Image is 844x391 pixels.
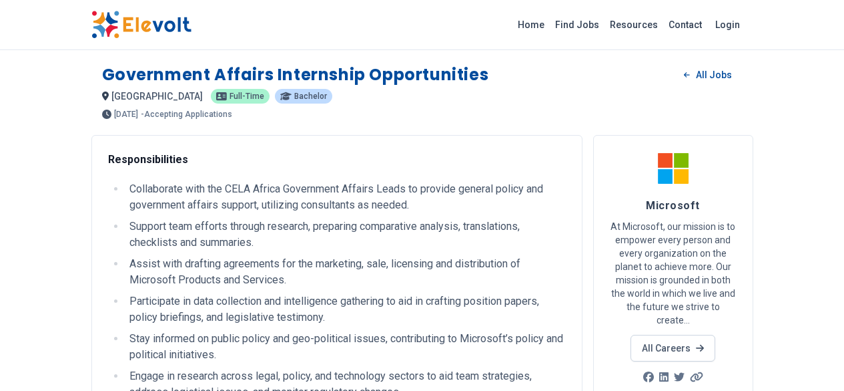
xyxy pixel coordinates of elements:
span: Bachelor [294,92,327,100]
a: All Jobs [673,65,742,85]
a: Contact [663,14,707,35]
img: Microsoft [657,152,690,185]
span: [DATE] [114,110,138,118]
p: - Accepting Applications [141,110,232,118]
span: Full-time [230,92,264,100]
h1: Government Affairs Internship Opportunities [102,64,489,86]
a: Resources [604,14,663,35]
span: [GEOGRAPHIC_DATA] [111,91,203,102]
a: Home [512,14,550,35]
li: Participate in data collection and intelligence gathering to aid in crafting position papers, pol... [125,293,566,325]
li: Collaborate with the CELA Africa Government Affairs Leads to provide general policy and governmen... [125,181,566,213]
p: At Microsoft, our mission is to empower every person and every organization on the planet to achi... [610,220,737,327]
li: Stay informed on public policy and geo-political issues, contributing to Microsoft’s policy and p... [125,331,566,363]
span: Microsoft [646,199,699,212]
img: Elevolt [91,11,191,39]
a: All Careers [630,335,715,362]
a: Find Jobs [550,14,604,35]
a: Login [707,11,748,38]
li: Assist with drafting agreements for the marketing, sale, licensing and distribution of Microsoft ... [125,256,566,288]
li: Support team efforts through research, preparing comparative analysis, translations, checklists a... [125,219,566,251]
strong: Responsibilities [108,153,188,166]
